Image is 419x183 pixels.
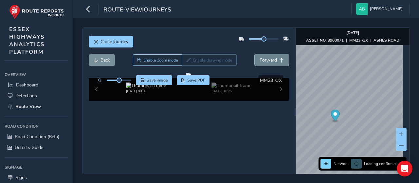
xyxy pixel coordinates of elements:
[143,58,178,63] span: Enable zoom mode
[133,54,182,66] button: Zoom
[5,142,68,153] a: Defects Guide
[211,89,251,94] div: [DATE] 10:25
[306,38,399,43] div: | |
[5,80,68,90] a: Dashboard
[346,30,359,35] strong: [DATE]
[15,174,27,181] span: Signs
[370,3,403,15] span: [PERSON_NAME]
[211,82,251,89] img: Thumbnail frame
[15,144,43,151] span: Defects Guide
[100,39,128,45] span: Close journey
[177,75,210,85] button: PDF
[15,134,59,140] span: Road Condition (Beta)
[356,3,368,15] img: diamond-layout
[373,38,399,43] strong: ASHES ROAD
[147,78,168,83] span: Save image
[5,131,68,142] a: Road Condition (Beta)
[9,5,64,19] img: rr logo
[260,77,282,83] span: MM23 KJX
[356,3,405,15] button: [PERSON_NAME]
[334,161,349,166] span: Network
[397,161,412,176] div: Open Intercom Messenger
[5,101,68,112] a: Route View
[89,36,133,47] button: Close journey
[15,93,37,99] span: Detections
[187,78,205,83] span: Save PDF
[306,38,344,43] strong: ASSET NO. 3900071
[136,75,172,85] button: Save
[100,57,110,63] span: Back
[5,172,68,183] a: Signs
[15,103,41,110] span: Route View
[5,121,68,131] div: Road Condition
[349,38,368,43] strong: MM23 KJX
[89,54,115,66] button: Back
[5,70,68,80] div: Overview
[364,161,405,166] span: Loading confirm assets
[103,6,171,15] span: route-view/journeys
[16,82,38,88] span: Dashboard
[331,110,339,123] div: Map marker
[5,90,68,101] a: Detections
[9,26,45,56] span: ESSEX HIGHWAYS ANALYTICS PLATFORM
[126,82,166,89] img: Thumbnail frame
[5,162,68,172] div: Signage
[126,89,166,94] div: [DATE] 08:58
[255,54,289,66] button: Forward
[260,57,277,63] span: Forward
